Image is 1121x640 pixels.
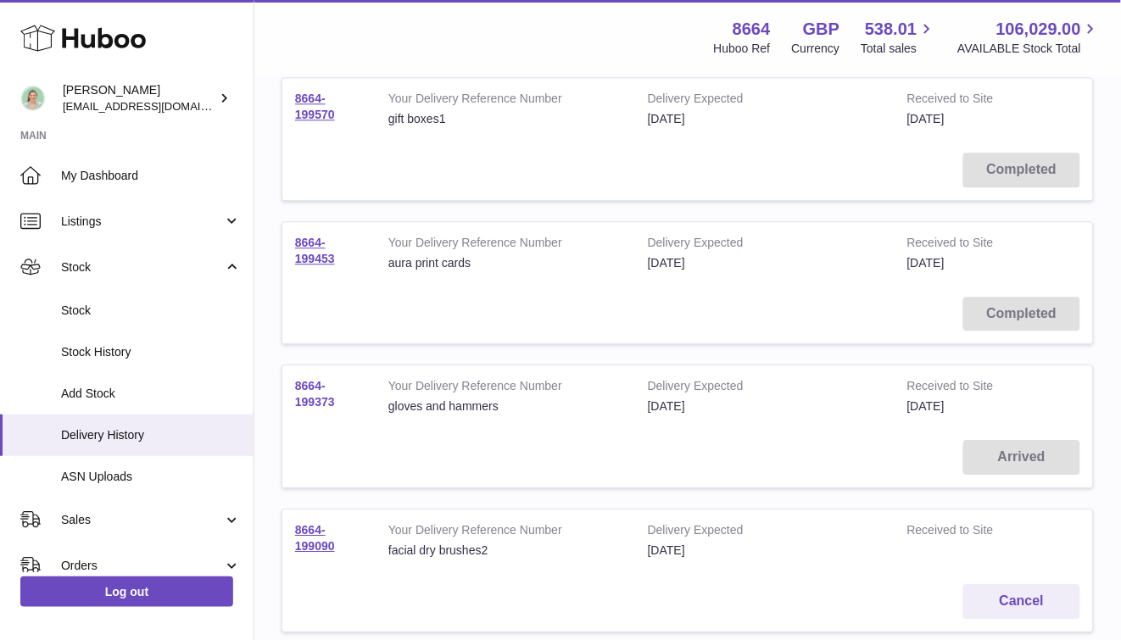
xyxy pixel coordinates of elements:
[295,523,335,553] a: 8664-199090
[907,112,945,125] span: [DATE]
[957,41,1101,57] span: AVAILABLE Stock Total
[61,214,223,230] span: Listings
[388,543,622,559] div: facial dry brushes2
[388,235,622,255] strong: Your Delivery Reference Number
[61,558,223,574] span: Orders
[648,378,882,398] strong: Delivery Expected
[388,255,622,271] div: aura print cards
[295,92,335,121] a: 8664-199570
[907,91,1028,111] strong: Received to Site
[388,111,622,127] div: gift boxes1
[61,344,241,360] span: Stock History
[648,235,882,255] strong: Delivery Expected
[957,18,1101,57] a: 106,029.00 AVAILABLE Stock Total
[295,236,335,265] a: 8664-199453
[803,18,839,41] strong: GBP
[907,399,945,413] span: [DATE]
[388,522,622,543] strong: Your Delivery Reference Number
[907,235,1028,255] strong: Received to Site
[61,469,241,485] span: ASN Uploads
[61,259,223,275] span: Stock
[61,427,241,443] span: Delivery History
[792,41,840,57] div: Currency
[20,86,46,111] img: hello@thefacialcuppingexpert.com
[648,522,882,543] strong: Delivery Expected
[907,256,945,270] span: [DATE]
[63,99,249,113] span: [EMAIL_ADDRESS][DOMAIN_NAME]
[63,82,215,114] div: [PERSON_NAME]
[963,584,1080,619] button: Cancel
[907,378,1028,398] strong: Received to Site
[20,576,233,607] a: Log out
[861,18,936,57] a: 538.01 Total sales
[996,18,1081,41] span: 106,029.00
[865,18,917,41] span: 538.01
[861,41,936,57] span: Total sales
[61,386,241,402] span: Add Stock
[61,512,223,528] span: Sales
[61,168,241,184] span: My Dashboard
[648,255,882,271] div: [DATE]
[388,91,622,111] strong: Your Delivery Reference Number
[733,18,771,41] strong: 8664
[295,379,335,409] a: 8664-199373
[648,91,882,111] strong: Delivery Expected
[648,111,882,127] div: [DATE]
[714,41,771,57] div: Huboo Ref
[388,378,622,398] strong: Your Delivery Reference Number
[388,398,622,415] div: gloves and hammers
[61,303,241,319] span: Stock
[648,398,882,415] div: [DATE]
[907,522,1028,543] strong: Received to Site
[648,543,882,559] div: [DATE]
